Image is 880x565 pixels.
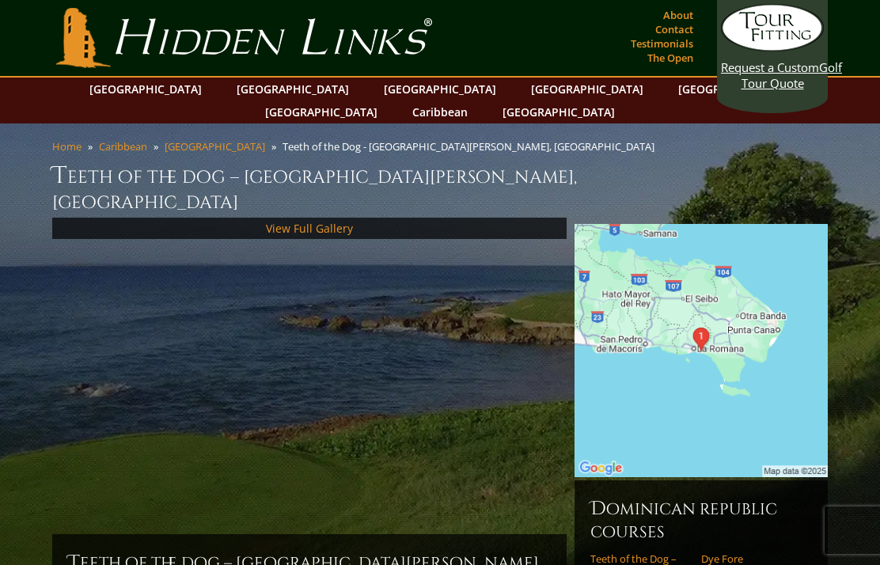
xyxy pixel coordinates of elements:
[590,496,812,543] h6: Dominican Republic Courses
[575,224,828,477] img: Google Map of Casa de Campo, P.O. Box 140, La Romana, Dominican Republic
[643,47,697,69] a: The Open
[659,4,697,26] a: About
[257,100,385,123] a: [GEOGRAPHIC_DATA]
[99,139,147,154] a: Caribbean
[283,139,661,154] li: Teeth of the Dog - [GEOGRAPHIC_DATA][PERSON_NAME], [GEOGRAPHIC_DATA]
[52,160,828,214] h1: Teeth of the Dog – [GEOGRAPHIC_DATA][PERSON_NAME], [GEOGRAPHIC_DATA]
[523,78,651,100] a: [GEOGRAPHIC_DATA]
[651,18,697,40] a: Contact
[266,221,353,236] a: View Full Gallery
[404,100,476,123] a: Caribbean
[52,139,82,154] a: Home
[670,78,798,100] a: [GEOGRAPHIC_DATA]
[721,59,819,75] span: Request a Custom
[82,78,210,100] a: [GEOGRAPHIC_DATA]
[627,32,697,55] a: Testimonials
[165,139,265,154] a: [GEOGRAPHIC_DATA]
[376,78,504,100] a: [GEOGRAPHIC_DATA]
[495,100,623,123] a: [GEOGRAPHIC_DATA]
[701,552,802,565] a: Dye Fore
[229,78,357,100] a: [GEOGRAPHIC_DATA]
[721,4,824,91] a: Request a CustomGolf Tour Quote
